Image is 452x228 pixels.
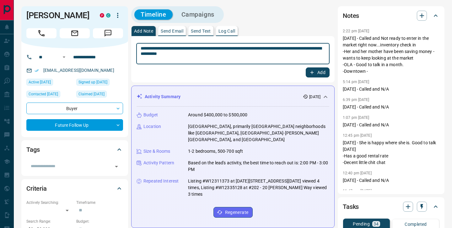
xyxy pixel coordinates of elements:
[112,162,121,171] button: Open
[306,67,330,77] button: Add
[343,122,439,128] p: [DATE] - Called and N/A
[309,94,320,100] p: [DATE]
[343,104,439,110] p: [DATE] - Called and N/A
[188,160,329,173] p: Based on the lead's activity, the best time to reach out is: 2:00 PM - 3:00 PM
[343,199,439,214] div: Tasks
[26,181,123,196] div: Criteria
[26,142,123,157] div: Tags
[343,80,369,84] p: 5:14 pm [DATE]
[26,119,123,131] div: Future Follow Up
[343,8,439,23] div: Notes
[76,91,123,99] div: Thu Feb 25 2021
[143,123,161,130] p: Location
[143,178,179,184] p: Repeated Interest
[405,222,427,226] p: Completed
[343,133,372,138] p: 12:45 pm [DATE]
[78,91,105,97] span: Claimed [DATE]
[343,189,372,193] p: 11:47 am [DATE]
[188,178,329,198] p: Listing #W12311373 at [DATE][STREET_ADDRESS][DATE] viewed 4 times, Listing #W12335128 at #202 - 2...
[26,183,47,194] h2: Criteria
[134,29,153,33] p: Add Note
[76,219,123,224] p: Budget:
[143,160,174,166] p: Activity Pattern
[26,103,123,114] div: Buyer
[26,145,40,155] h2: Tags
[29,91,58,97] span: Contacted [DATE]
[60,28,90,38] span: Email
[343,115,369,120] p: 1:07 pm [DATE]
[343,177,439,184] p: [DATE] - Called and N/A
[26,219,73,224] p: Search Range:
[175,9,221,20] button: Campaigns
[145,93,180,100] p: Activity Summary
[26,200,73,205] p: Actively Searching:
[188,148,243,155] p: 1-2 bedrooms, 500-700 sqft
[43,68,114,73] a: [EMAIL_ADDRESS][DOMAIN_NAME]
[374,222,379,226] p: 34
[137,91,329,103] div: Activity Summary[DATE]
[343,98,369,102] p: 6:39 pm [DATE]
[60,53,68,61] button: Open
[343,86,439,93] p: [DATE] - Called and N/A
[343,11,359,21] h2: Notes
[353,222,370,226] p: Pending
[343,35,439,75] p: [DATE] - Called and Not ready to enter in the market right now...inventory check in -Her and her ...
[76,79,123,87] div: Thu Feb 25 2021
[191,29,211,33] p: Send Text
[218,29,235,33] p: Log Call
[343,171,372,175] p: 12:40 pm [DATE]
[161,29,183,33] p: Send Email
[93,28,123,38] span: Message
[78,79,107,85] span: Signed up [DATE]
[26,10,90,20] h1: [PERSON_NAME]
[188,112,248,118] p: Around $400,000 to $500,000
[343,202,359,212] h2: Tasks
[106,13,110,18] div: condos.ca
[143,148,170,155] p: Size & Rooms
[143,112,158,118] p: Budget
[26,79,73,87] div: Tue Sep 09 2025
[29,79,51,85] span: Active [DATE]
[134,9,173,20] button: Timeline
[100,13,104,18] div: property.ca
[26,91,73,99] div: Wed Aug 13 2025
[35,68,39,73] svg: Email Verified
[26,28,56,38] span: Call
[343,140,439,166] p: [DATE] - She is happy where she is. Good to talk [DATE] -Has a good rental rate -Decent little ch...
[213,207,253,218] button: Regenerate
[343,29,369,33] p: 2:22 pm [DATE]
[188,123,329,143] p: [GEOGRAPHIC_DATA], primarily [GEOGRAPHIC_DATA] neighborhoods like [GEOGRAPHIC_DATA], [GEOGRAPHIC_...
[76,200,123,205] p: Timeframe:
